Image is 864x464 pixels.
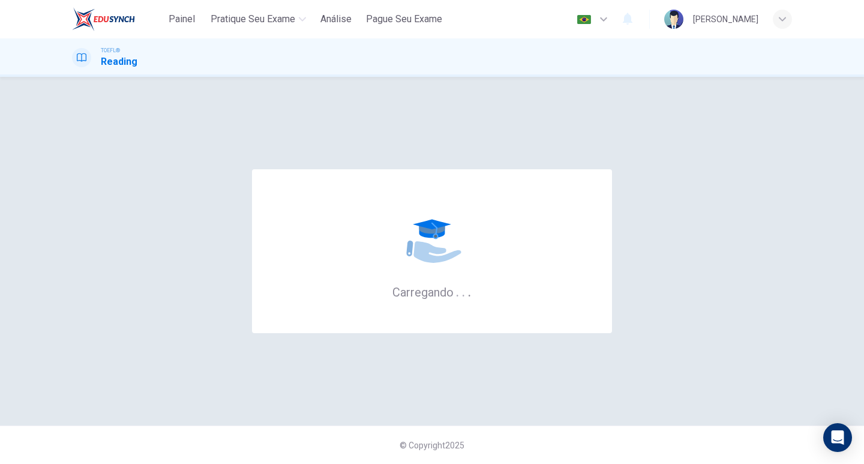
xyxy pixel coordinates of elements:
span: Pague Seu Exame [366,12,442,26]
a: EduSynch logo [72,7,163,31]
span: TOEFL® [101,46,120,55]
img: pt [577,15,592,24]
h6: . [455,281,460,301]
img: Profile picture [664,10,683,29]
span: © Copyright 2025 [400,441,464,450]
span: Painel [169,12,195,26]
h6: Carregando [392,284,472,300]
span: Análise [320,12,352,26]
img: EduSynch logo [72,7,135,31]
button: Pague Seu Exame [361,8,447,30]
span: Pratique seu exame [211,12,295,26]
button: Painel [163,8,201,30]
button: Pratique seu exame [206,8,311,30]
h1: Reading [101,55,137,69]
h6: . [467,281,472,301]
div: [PERSON_NAME] [693,12,758,26]
h6: . [461,281,466,301]
div: Open Intercom Messenger [823,423,852,452]
button: Análise [316,8,356,30]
